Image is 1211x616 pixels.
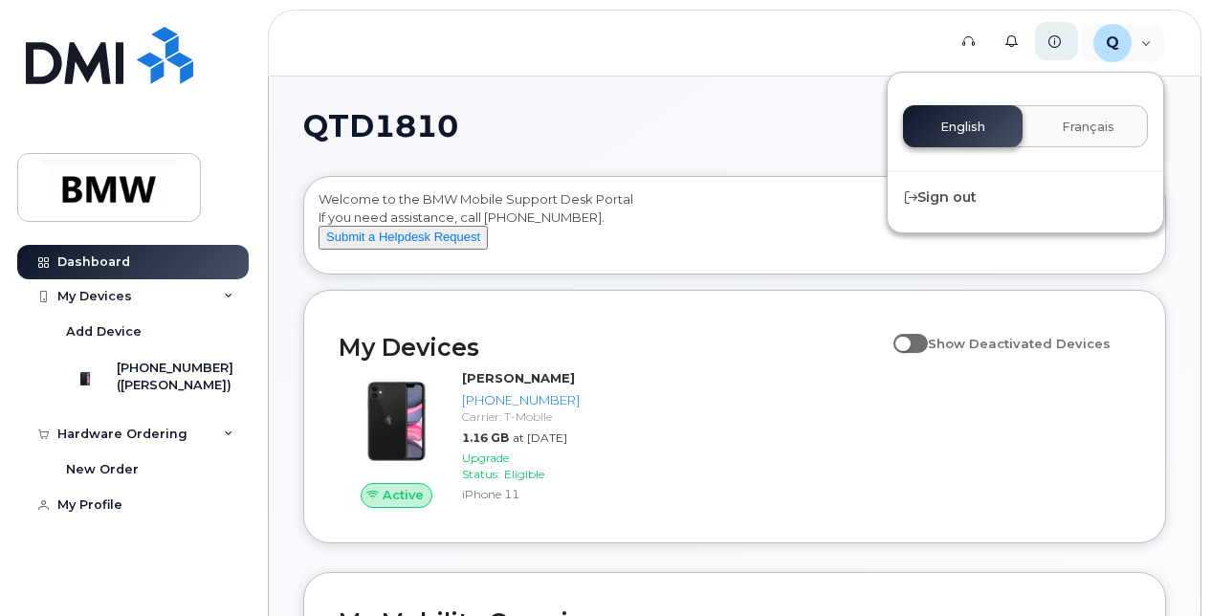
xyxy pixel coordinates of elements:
[462,370,575,385] strong: [PERSON_NAME]
[462,391,580,409] div: [PHONE_NUMBER]
[339,369,587,508] a: Active[PERSON_NAME][PHONE_NUMBER]Carrier: T-Mobile1.16 GBat [DATE]Upgrade Status:EligibleiPhone 11
[303,112,458,141] span: QTD1810
[462,430,509,445] span: 1.16 GB
[319,226,488,250] button: Submit a Helpdesk Request
[1128,533,1197,602] iframe: Messenger Launcher
[513,430,567,445] span: at [DATE]
[504,467,544,481] span: Eligible
[888,180,1163,215] div: Sign out
[893,325,909,341] input: Show Deactivated Devices
[319,229,488,244] a: Submit a Helpdesk Request
[339,333,884,362] h2: My Devices
[1062,120,1114,135] span: Français
[383,486,424,504] span: Active
[928,336,1111,351] span: Show Deactivated Devices
[354,379,439,464] img: iPhone_11.jpg
[462,408,580,425] div: Carrier: T-Mobile
[462,486,580,502] div: iPhone 11
[319,190,1151,267] div: Welcome to the BMW Mobile Support Desk Portal If you need assistance, call [PHONE_NUMBER].
[462,451,509,481] span: Upgrade Status:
